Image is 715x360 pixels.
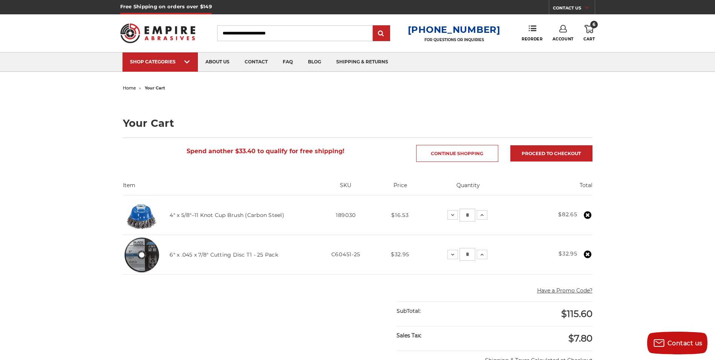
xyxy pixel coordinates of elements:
[459,209,475,222] input: 4″ x 5/8″–11 Knot Cup Brush (Carbon Steel) Quantity:
[668,340,703,347] span: Contact us
[300,52,329,72] a: blog
[123,196,161,234] img: 4″ x 5/8″–11 Knot Cup Brush (Carbon Steel)
[379,182,421,195] th: Price
[553,37,574,42] span: Account
[583,37,595,42] span: Cart
[559,250,577,257] strong: $32.95
[416,145,498,162] a: Continue Shopping
[510,145,593,162] a: Proceed to checkout
[275,52,300,72] a: faq
[336,212,356,218] span: 189030
[397,332,421,339] strong: Sales Tax:
[522,37,542,42] span: Reorder
[561,308,593,319] span: $115.60
[145,85,165,91] span: your cart
[391,251,409,258] span: $32.95
[331,251,360,258] span: C60451-25
[170,251,278,258] a: 6" x .045 x 7/8" Cutting Disc T1 - 25 Pack
[421,182,515,195] th: Quantity
[583,25,595,42] a: 6 Cart
[568,333,593,344] span: $7.80
[123,182,313,195] th: Item
[312,182,379,195] th: SKU
[522,25,542,41] a: Reorder
[408,37,501,42] p: FOR QUESTIONS OR INQUIRIES
[459,248,475,261] input: 6" x .045 x 7/8" Cutting Disc T1 - 25 Pack Quantity:
[397,302,495,320] div: SubTotal:
[130,59,190,65] div: SHOP CATEGORIES
[374,26,389,41] input: Submit
[408,24,501,35] a: [PHONE_NUMBER]
[187,148,344,155] span: Spend another $33.40 to qualify for free shipping!
[329,52,396,72] a: shipping & returns
[537,287,593,295] button: Have a Promo Code?
[237,52,275,72] a: contact
[170,212,284,218] a: 4″ x 5/8″–11 Knot Cup Brush (Carbon Steel)
[558,211,577,218] strong: $82.65
[123,85,136,91] a: home
[647,332,707,354] button: Contact us
[198,52,237,72] a: about us
[515,182,593,195] th: Total
[123,118,593,128] h1: Your Cart
[553,4,595,14] a: CONTACT US
[123,236,161,274] img: 6" x .045 x 7/8" Cutting Disc T1
[120,18,196,48] img: Empire Abrasives
[391,212,409,218] span: $16.53
[590,21,598,28] span: 6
